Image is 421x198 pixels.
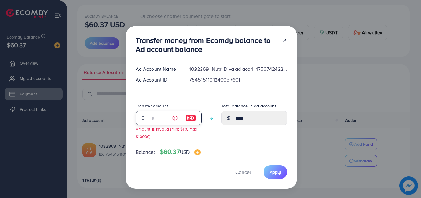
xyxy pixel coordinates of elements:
h3: Transfer money from Ecomdy balance to Ad account balance [136,36,277,54]
img: image [185,114,196,122]
span: Apply [270,169,281,175]
button: Apply [264,165,287,179]
img: image [194,149,201,155]
small: Amount is invalid (min: $10, max: $10000) [136,126,198,139]
div: Ad Account ID [131,76,185,83]
label: Transfer amount [136,103,168,109]
span: USD [180,149,190,155]
div: 7545151101340057601 [184,76,292,83]
span: Cancel [235,169,251,175]
span: Balance: [136,149,155,156]
div: Ad Account Name [131,65,185,73]
label: Total balance in ad account [221,103,276,109]
button: Cancel [228,165,259,179]
h4: $60.37 [160,148,201,156]
div: 1032369_Nutri Diva ad acc 1_1756742432079 [184,65,292,73]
